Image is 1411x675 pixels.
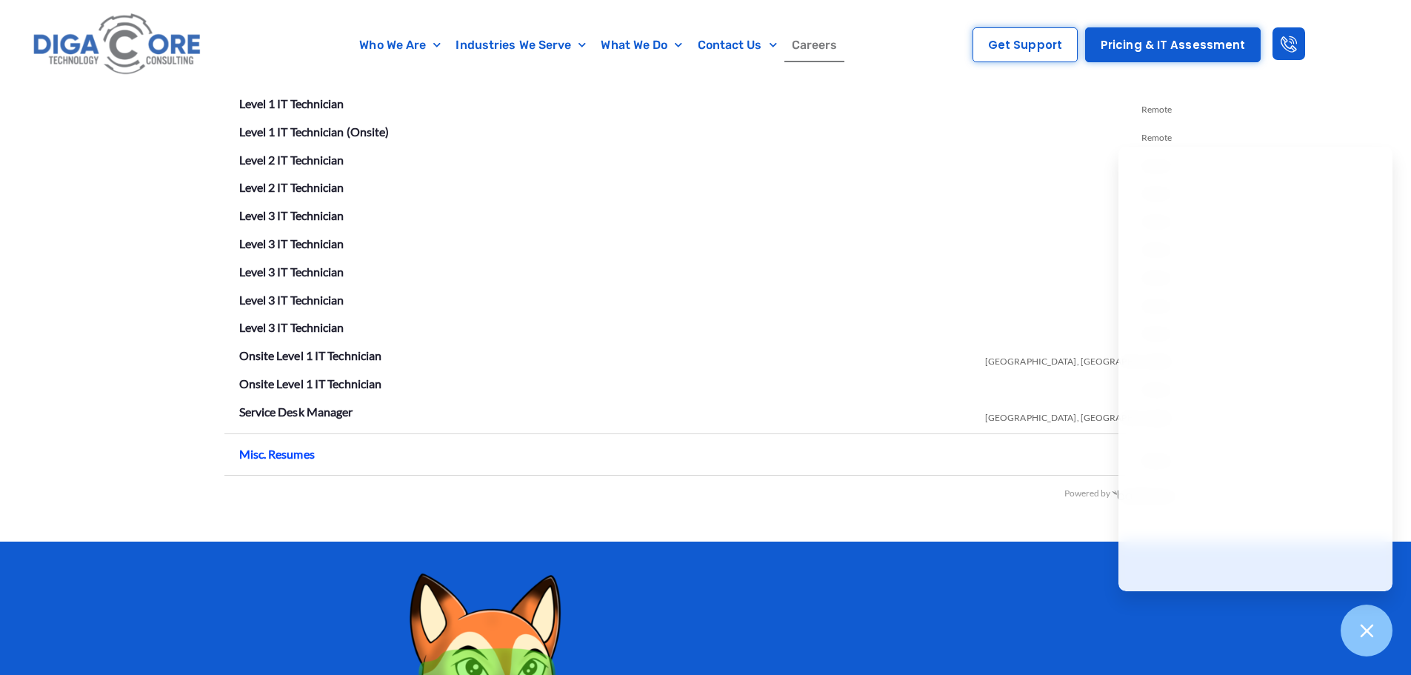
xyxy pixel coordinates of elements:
span: [GEOGRAPHIC_DATA], [GEOGRAPHIC_DATA] [985,345,1173,373]
a: Level 3 IT Technician [239,320,344,334]
a: Level 3 IT Technician [239,293,344,307]
a: Level 2 IT Technician [239,153,344,167]
a: Get Support [973,27,1078,62]
span: Get Support [988,39,1062,50]
nav: Menu [278,28,920,62]
a: Level 3 IT Technician [239,208,344,222]
a: Pricing & IT Assessment [1085,27,1261,62]
a: Misc. Resumes [239,447,315,461]
a: Who We Are [352,28,448,62]
a: Careers [784,28,845,62]
a: Contact Us [690,28,784,62]
a: Level 2 IT Technician [239,180,344,194]
a: Service Desk Manager [239,405,353,419]
a: Level 3 IT Technician [239,236,344,250]
a: What We Do [593,28,690,62]
div: Powered by [224,483,1181,505]
a: Level 1 IT Technician [239,96,344,110]
span: Remote [1141,121,1173,149]
img: Digacore logo 1 [29,7,207,82]
span: [GEOGRAPHIC_DATA], [GEOGRAPHIC_DATA] [985,401,1173,429]
a: Level 1 IT Technician (Onsite) [239,124,390,139]
a: Level 3 IT Technician [239,265,344,279]
a: Industries We Serve [448,28,593,62]
span: Remote [1141,93,1173,121]
iframe: Chatgenie Messenger [1118,147,1392,591]
a: Onsite Level 1 IT Technician [239,348,382,362]
a: Onsite Level 1 IT Technician [239,376,382,390]
span: Pricing & IT Assessment [1101,39,1245,50]
img: BambooHR - HR software [1111,488,1181,500]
